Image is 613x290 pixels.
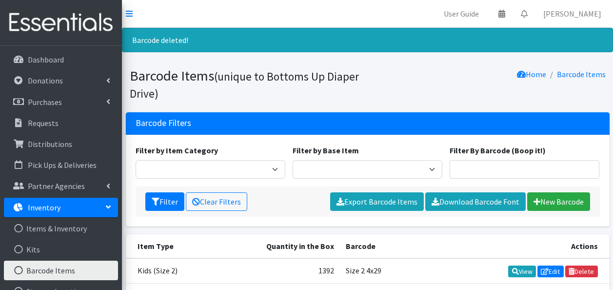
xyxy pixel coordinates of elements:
p: Dashboard [28,55,64,64]
p: Donations [28,76,63,85]
th: Quantity in the Box [242,234,340,258]
a: Kits [4,240,118,259]
small: (unique to Bottoms Up Diaper Drive) [130,69,359,101]
div: Barcode deleted! [122,28,613,52]
a: Purchases [4,92,118,112]
a: Download Barcode Font [425,192,526,211]
p: Requests [28,118,59,128]
p: Pick Ups & Deliveries [28,160,97,170]
a: New Barcode [527,192,590,211]
td: 1392 [242,258,340,284]
a: Export Barcode Items [330,192,424,211]
label: Filter by Item Category [136,145,218,156]
label: Filter by Base Item [293,145,359,156]
td: Size 2 4x29 [340,258,478,284]
p: Inventory [28,203,60,212]
a: View [508,266,536,277]
th: Item Type [126,234,243,258]
a: Pick Ups & Deliveries [4,155,118,175]
p: Distributions [28,139,72,149]
th: Actions [478,234,610,258]
a: Items & Inventory [4,219,118,238]
p: Partner Agencies [28,181,85,191]
td: Kids (Size 2) [126,258,243,284]
a: Barcode Items [4,261,118,280]
a: Requests [4,113,118,133]
a: Donations [4,71,118,90]
a: Edit [537,266,564,277]
a: Barcode Items [557,69,606,79]
a: Distributions [4,134,118,154]
a: [PERSON_NAME] [535,4,609,23]
h3: Barcode Filters [136,118,191,128]
h1: Barcode Items [130,67,364,101]
th: Barcode [340,234,478,258]
a: Partner Agencies [4,176,118,196]
p: Purchases [28,97,62,107]
a: Delete [565,266,598,277]
button: Filter [145,192,184,211]
a: Home [517,69,546,79]
img: HumanEssentials [4,6,118,39]
a: Clear Filters [186,192,247,211]
a: Dashboard [4,50,118,69]
label: Filter By Barcode (Boop it!) [450,145,546,156]
a: User Guide [436,4,487,23]
a: Inventory [4,198,118,217]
